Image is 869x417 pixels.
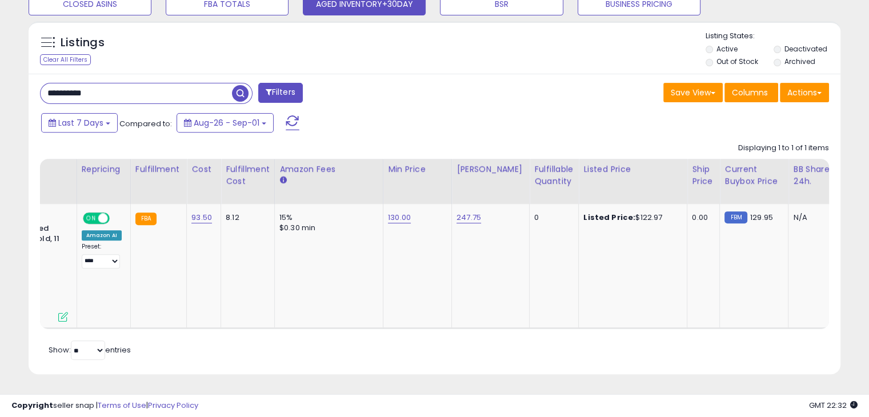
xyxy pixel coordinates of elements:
a: 130.00 [388,212,411,223]
label: Deactivated [784,44,827,54]
span: Columns [732,87,768,98]
div: Fulfillable Quantity [534,163,574,187]
a: Terms of Use [98,400,146,411]
label: Archived [784,57,815,66]
div: BB Share 24h. [793,163,835,187]
div: Cost [191,163,216,175]
button: Actions [780,83,829,102]
small: FBA [135,212,157,225]
div: $0.30 min [279,223,374,233]
div: [PERSON_NAME] [456,163,524,175]
div: Displaying 1 to 1 of 1 items [738,143,829,154]
div: 0 [534,212,570,223]
div: Clear All Filters [40,54,91,65]
b: Listed Price: [583,212,635,223]
span: Aug-26 - Sep-01 [194,117,259,129]
div: Listed Price [583,163,682,175]
div: Min Price [388,163,447,175]
small: Amazon Fees. [279,175,286,186]
span: ON [84,214,98,223]
div: 8.12 [226,212,266,223]
button: Columns [724,83,778,102]
a: 93.50 [191,212,212,223]
span: Compared to: [119,118,172,129]
div: 0.00 [692,212,711,223]
div: Ship Price [692,163,715,187]
span: Show: entries [49,344,131,355]
div: Repricing [82,163,126,175]
div: Amazon Fees [279,163,378,175]
div: Current Buybox Price [724,163,783,187]
button: Save View [663,83,723,102]
div: N/A [793,212,831,223]
div: 15% [279,212,374,223]
p: Listing States: [706,31,840,42]
button: Aug-26 - Sep-01 [177,113,274,133]
button: Last 7 Days [41,113,118,133]
strong: Copyright [11,400,53,411]
span: 129.95 [750,212,773,223]
a: 247.75 [456,212,481,223]
span: 2025-09-9 22:32 GMT [809,400,858,411]
div: Fulfillment Cost [226,163,270,187]
div: Preset: [82,243,122,268]
h5: Listings [61,35,105,51]
div: Amazon AI [82,230,122,240]
span: OFF [107,214,126,223]
label: Out of Stock [716,57,758,66]
div: Fulfillment [135,163,182,175]
small: FBM [724,211,747,223]
div: $122.97 [583,212,678,223]
a: Privacy Policy [148,400,198,411]
div: seller snap | | [11,400,198,411]
span: Last 7 Days [58,117,103,129]
label: Active [716,44,738,54]
button: Filters [258,83,303,103]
